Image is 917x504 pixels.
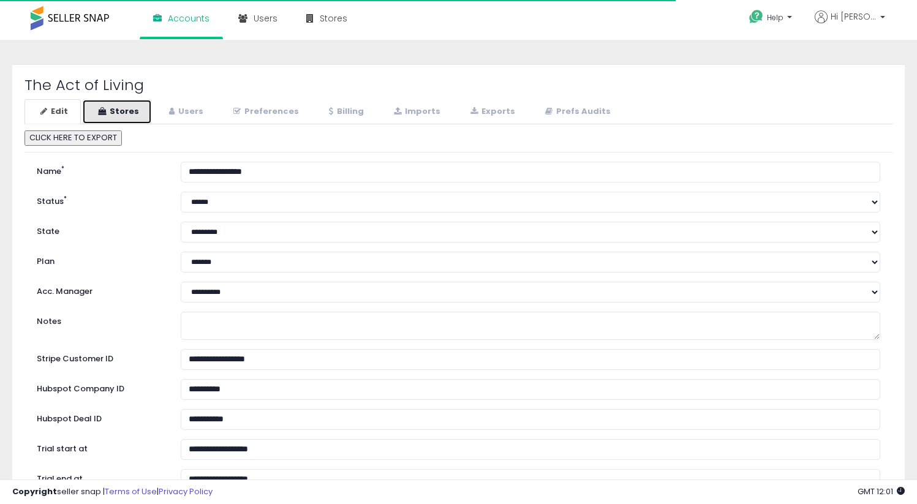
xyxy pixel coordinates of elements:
a: Hi [PERSON_NAME] [815,10,885,38]
label: Trial start at [28,439,172,455]
i: Get Help [749,9,764,24]
label: Status [28,192,172,208]
a: Exports [455,99,528,124]
a: Preferences [217,99,312,124]
label: Notes [28,312,172,328]
a: Prefs Audits [529,99,624,124]
a: Imports [378,99,453,124]
span: Stores [320,12,347,24]
label: Hubspot Company ID [28,379,172,395]
span: Accounts [168,12,209,24]
a: Privacy Policy [159,486,213,497]
div: seller snap | | [12,486,213,498]
button: CLICK HERE TO EXPORT [25,130,122,146]
span: Help [767,12,783,23]
h2: The Act of Living [25,77,892,93]
span: Users [254,12,277,24]
a: Stores [82,99,152,124]
span: 2025-10-12 12:01 GMT [858,486,905,497]
span: Hi [PERSON_NAME] [831,10,877,23]
label: Trial end at [28,469,172,485]
strong: Copyright [12,486,57,497]
a: Billing [313,99,377,124]
label: Plan [28,252,172,268]
label: Name [28,162,172,178]
label: Hubspot Deal ID [28,409,172,425]
label: State [28,222,172,238]
label: Stripe Customer ID [28,349,172,365]
a: Terms of Use [105,486,157,497]
a: Edit [25,99,81,124]
label: Acc. Manager [28,282,172,298]
a: Users [153,99,216,124]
